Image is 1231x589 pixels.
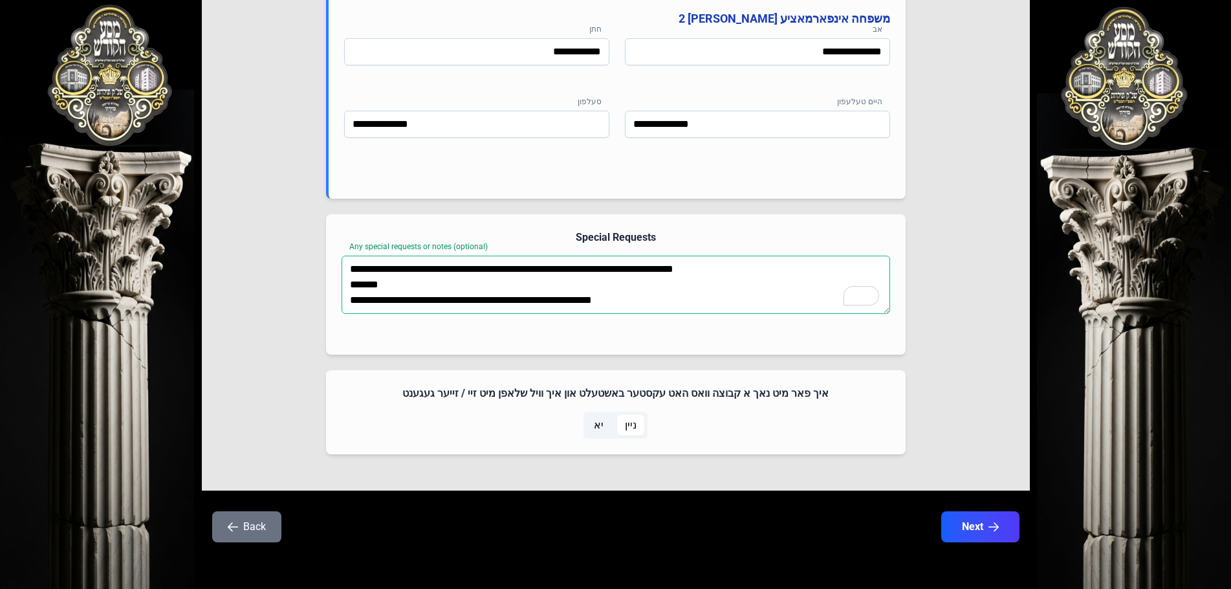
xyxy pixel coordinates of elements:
[625,417,637,433] span: ניין
[342,256,890,314] textarea: To enrich screen reader interactions, please activate Accessibility in Grammarly extension settings
[583,412,615,439] p-togglebutton: יא
[941,511,1019,542] button: Next
[594,417,604,433] span: יא
[212,511,281,542] button: Back
[342,386,890,401] h4: איך פאר מיט נאך א קבוצה וואס האט עקסטער באשטעלט און איך וויל שלאפן מיט זיי / זייער געגענט
[615,412,648,439] p-togglebutton: ניין
[342,230,890,245] h4: Special Requests
[344,10,890,28] h4: משפחה אינפארמאציע [PERSON_NAME] 2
